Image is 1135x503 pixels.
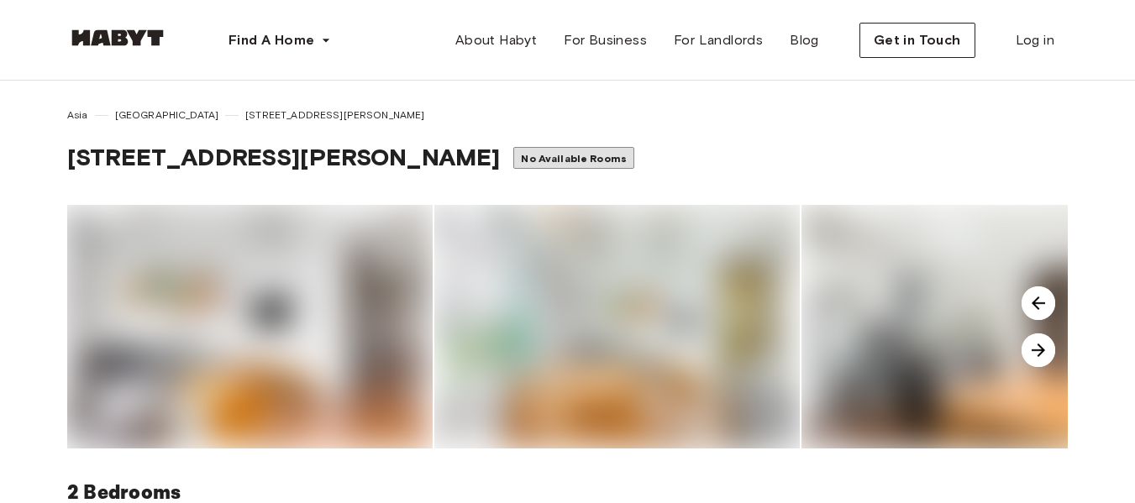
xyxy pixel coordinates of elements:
span: For Landlords [674,30,763,50]
span: No Available Rooms [521,152,627,165]
a: Blog [776,24,833,57]
a: Log in [1002,24,1068,57]
span: About Habyt [455,30,537,50]
img: Habyt [67,29,168,46]
img: image-carousel-arrow [1022,333,1055,367]
span: Asia [67,107,88,123]
button: Get in Touch [859,23,975,58]
span: [STREET_ADDRESS][PERSON_NAME] [245,107,424,123]
img: image-carousel-arrow [1022,286,1055,320]
span: Blog [790,30,819,50]
button: Find A Home [215,24,344,57]
img: image [67,205,433,448]
span: [STREET_ADDRESS][PERSON_NAME] [67,143,500,171]
span: Log in [1016,30,1054,50]
a: For Landlords [660,24,776,57]
span: Find A Home [229,30,314,50]
span: For Business [564,30,647,50]
span: Get in Touch [874,30,961,50]
span: [GEOGRAPHIC_DATA] [115,107,219,123]
img: image [434,205,800,448]
a: About Habyt [442,24,550,57]
a: For Business [550,24,660,57]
